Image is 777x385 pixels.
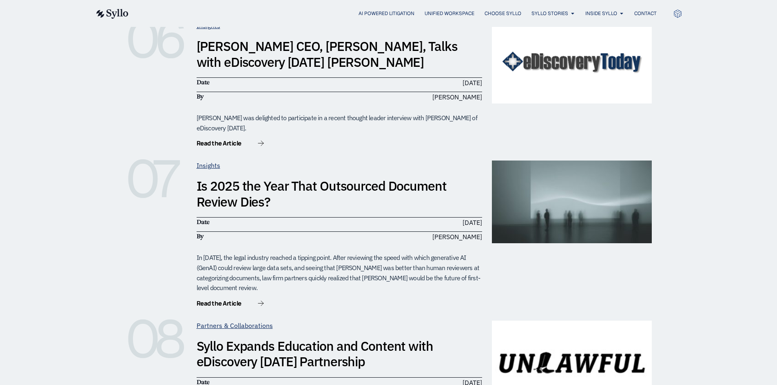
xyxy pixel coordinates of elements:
a: Partners & Collaborations [197,321,273,330]
a: Is 2025 the Year That Outsourced Document Review Dies? [197,177,447,210]
time: [DATE] [463,218,482,227]
div: [PERSON_NAME] was delighted to participate in a recent thought leader interview with [PERSON_NAME... [197,113,482,133]
h6: Date [197,218,335,227]
h6: 07 [126,161,187,197]
span: [PERSON_NAME] [432,92,482,102]
h6: By [197,92,335,101]
a: Contact [634,10,657,17]
span: Read the Article [197,300,241,306]
a: Inside Syllo [585,10,617,17]
h6: Date [197,78,335,87]
a: Choose Syllo [485,10,521,17]
a: Read the Article [197,140,264,148]
img: syllo [95,9,128,19]
a: Read the Article [197,300,264,308]
a: Unified Workspace [425,10,474,17]
a: Syllo Stories [531,10,568,17]
h6: 08 [126,321,187,357]
img: Is2025TheYear [492,161,652,243]
time: [DATE] [463,79,482,87]
span: Read the Article [197,140,241,146]
div: In [DATE], the legal industry reached a tipping point. After reviewing the speed with which gener... [197,253,482,293]
span: [PERSON_NAME] [432,232,482,242]
nav: Menu [145,10,657,18]
h6: 06 [126,21,187,57]
h6: By [197,232,335,241]
a: Insights [197,161,220,169]
div: Menu Toggle [145,10,657,18]
img: eDiscoveryToday [492,21,652,103]
a: Syllo Expands Education and Content with eDiscovery [DATE] Partnership [197,337,433,370]
a: [PERSON_NAME] CEO, [PERSON_NAME], Talks with eDiscovery [DATE] [PERSON_NAME] [197,37,458,70]
a: AI Powered Litigation [359,10,414,17]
